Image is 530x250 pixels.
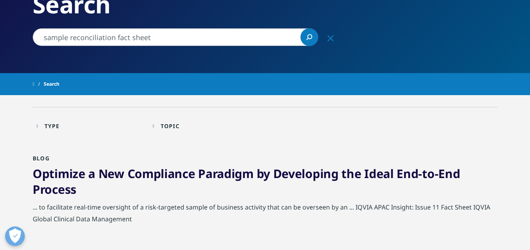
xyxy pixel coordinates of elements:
[33,201,497,229] div: ... to facilitate real-time oversight of a risk-targeted sample of business activity that can be ...
[33,154,50,162] span: Blog
[44,77,59,91] span: Search
[328,35,334,41] svg: Clear
[161,122,180,130] div: Topic facet.
[33,165,460,197] a: Optimize a New Compliance Paradigm by Developing the Ideal End-to-End Process
[33,28,318,46] input: Search
[300,28,318,46] a: Search
[321,28,340,47] div: Clear
[306,34,312,40] svg: Search
[44,122,60,130] div: Type facet.
[5,226,25,246] button: Open Preferences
